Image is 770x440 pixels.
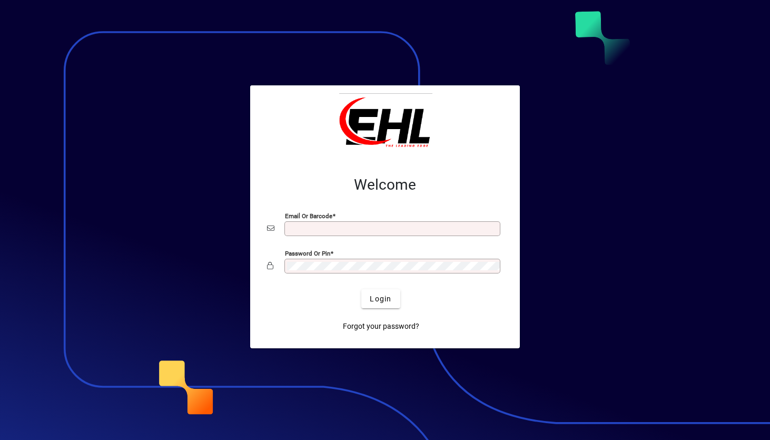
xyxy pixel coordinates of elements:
[285,212,332,220] mat-label: Email or Barcode
[343,321,419,332] span: Forgot your password?
[267,176,503,194] h2: Welcome
[285,250,330,257] mat-label: Password or Pin
[370,294,391,305] span: Login
[339,317,423,336] a: Forgot your password?
[361,289,400,308] button: Login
